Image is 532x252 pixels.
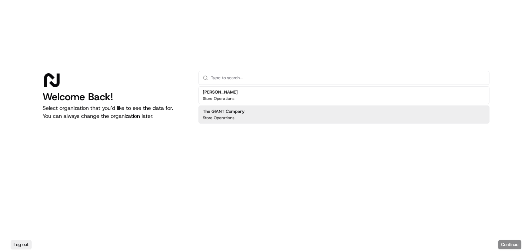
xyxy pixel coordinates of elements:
[203,89,238,95] h2: [PERSON_NAME]
[199,85,489,125] div: Suggestions
[203,96,234,101] p: Store Operations
[203,109,245,115] h2: The GIANT Company
[11,240,32,249] button: Log out
[211,71,485,85] input: Type to search...
[43,104,188,120] p: Select organization that you’d like to see the data for. You can always change the organization l...
[43,91,188,103] h1: Welcome Back!
[203,115,234,121] p: Store Operations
